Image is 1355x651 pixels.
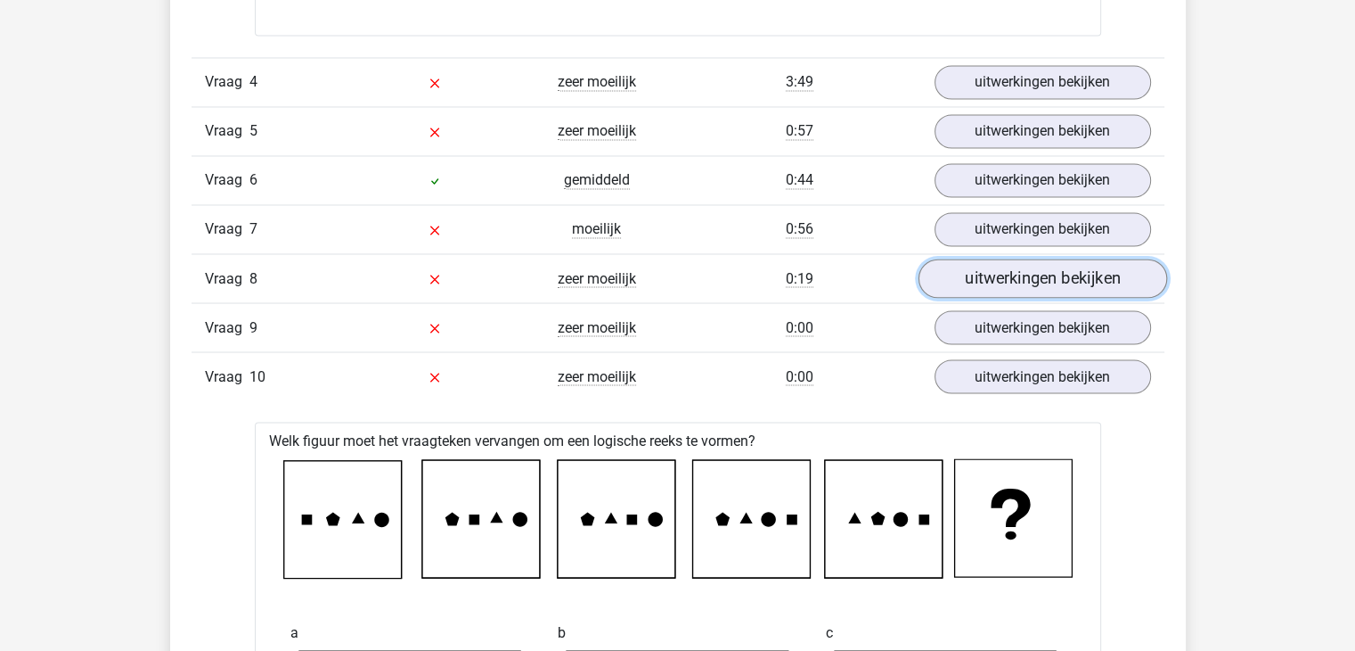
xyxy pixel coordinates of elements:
span: a [290,614,298,650]
span: 8 [249,269,257,286]
span: 9 [249,318,257,335]
span: zeer moeilijk [558,73,636,91]
span: 4 [249,73,257,90]
span: 6 [249,171,257,188]
a: uitwerkingen bekijken [935,65,1151,99]
a: uitwerkingen bekijken [935,163,1151,197]
a: uitwerkingen bekijken [918,259,1166,298]
a: uitwerkingen bekijken [935,212,1151,246]
span: zeer moeilijk [558,318,636,336]
span: moeilijk [572,220,621,238]
span: Vraag [205,317,249,338]
span: 7 [249,220,257,237]
span: Vraag [205,218,249,240]
span: 0:44 [786,171,813,189]
span: Vraag [205,71,249,93]
span: 0:00 [786,367,813,385]
span: 5 [249,122,257,139]
span: Vraag [205,169,249,191]
a: uitwerkingen bekijken [935,359,1151,393]
span: 0:56 [786,220,813,238]
span: 0:00 [786,318,813,336]
span: Vraag [205,366,249,387]
span: zeer moeilijk [558,122,636,140]
a: uitwerkingen bekijken [935,310,1151,344]
span: Vraag [205,268,249,289]
span: c [826,614,833,650]
span: 0:57 [786,122,813,140]
span: Vraag [205,120,249,142]
span: zeer moeilijk [558,269,636,287]
span: 3:49 [786,73,813,91]
span: zeer moeilijk [558,367,636,385]
span: 10 [249,367,265,384]
span: 0:19 [786,269,813,287]
span: gemiddeld [564,171,630,189]
span: b [558,614,566,650]
a: uitwerkingen bekijken [935,114,1151,148]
